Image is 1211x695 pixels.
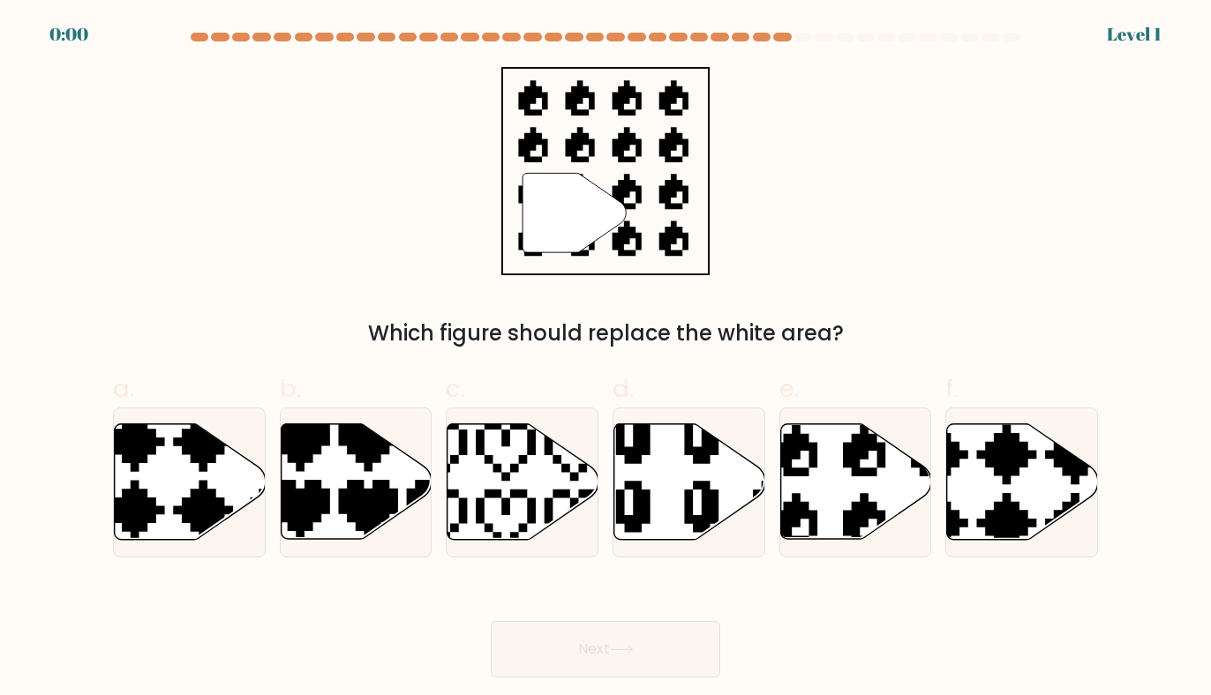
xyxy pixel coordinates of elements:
span: f. [945,371,958,406]
span: b. [280,371,301,406]
span: a. [113,371,134,406]
button: Next [491,621,720,677]
span: c. [446,371,465,406]
div: 0:00 [49,21,88,48]
div: Level 1 [1107,21,1162,48]
span: e. [779,371,799,406]
div: Which figure should replace the white area? [124,318,1087,349]
span: d. [613,371,634,406]
g: " [523,174,626,253]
